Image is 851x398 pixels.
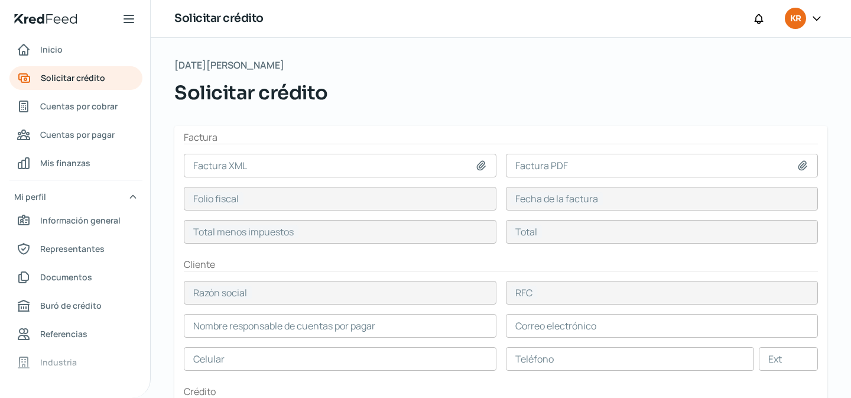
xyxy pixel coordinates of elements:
[9,351,142,374] a: Industria
[40,127,115,142] span: Cuentas por pagar
[174,57,284,74] span: [DATE][PERSON_NAME]
[40,99,118,114] span: Cuentas por cobrar
[174,79,328,107] span: Solicitar crédito
[174,10,264,27] h1: Solicitar crédito
[40,156,90,170] span: Mis finanzas
[9,209,142,232] a: Información general
[40,213,121,228] span: Información general
[790,12,801,26] span: KR
[9,322,142,346] a: Referencias
[14,189,46,204] span: Mi perfil
[40,42,63,57] span: Inicio
[184,258,818,271] h2: Cliente
[9,123,142,147] a: Cuentas por pagar
[40,241,105,256] span: Representantes
[40,298,102,313] span: Buró de crédito
[9,237,142,261] a: Representantes
[40,326,87,341] span: Referencias
[9,95,142,118] a: Cuentas por cobrar
[9,294,142,318] a: Buró de crédito
[40,355,77,370] span: Industria
[9,266,142,289] a: Documentos
[41,70,105,85] span: Solicitar crédito
[9,151,142,175] a: Mis finanzas
[184,131,818,144] h2: Factura
[40,270,92,284] span: Documentos
[9,66,142,90] a: Solicitar crédito
[40,383,100,398] span: Redes sociales
[9,38,142,62] a: Inicio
